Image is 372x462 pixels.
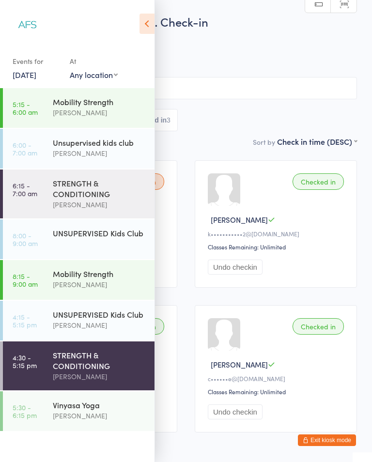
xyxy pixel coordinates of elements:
[211,359,268,370] span: [PERSON_NAME]
[13,403,37,419] time: 5:30 - 6:15 pm
[15,44,342,54] span: [PERSON_NAME]
[53,350,146,371] div: STRENGTH & CONDITIONING
[10,7,46,44] img: Align Fitness Studio
[298,434,356,446] button: Exit kiosk mode
[13,53,60,69] div: Events for
[53,309,146,320] div: UNSUPERVISED Kids Club
[293,318,344,335] div: Checked in
[208,374,347,383] div: c••••••e@[DOMAIN_NAME]
[3,391,155,431] a: 5:30 -6:15 pmVinyasa Yoga[PERSON_NAME]
[13,313,37,328] time: 4:15 - 5:15 pm
[3,169,155,218] a: 6:15 -7:00 amSTRENGTH & CONDITIONING[PERSON_NAME]
[13,231,38,247] time: 8:00 - 9:00 am
[53,410,146,421] div: [PERSON_NAME]
[211,215,268,225] span: [PERSON_NAME]
[277,136,357,147] div: Check in time (DESC)
[13,272,38,288] time: 8:15 - 9:00 am
[53,96,146,107] div: Mobility Strength
[53,228,146,238] div: UNSUPERVISED Kids Club
[208,387,347,396] div: Classes Remaining: Unlimited
[53,320,146,331] div: [PERSON_NAME]
[3,219,155,259] a: 8:00 -9:00 amUNSUPERVISED Kids Club
[13,69,36,80] a: [DATE]
[208,243,347,251] div: Classes Remaining: Unlimited
[3,88,155,128] a: 5:15 -6:00 amMobility Strength[PERSON_NAME]
[53,148,146,159] div: [PERSON_NAME]
[13,354,37,369] time: 4:30 - 5:15 pm
[13,100,38,116] time: 5:15 - 6:00 am
[70,53,118,69] div: At
[208,230,347,238] div: k•••••••••••2@[DOMAIN_NAME]
[3,129,155,169] a: 6:00 -7:00 amUnsupervised kids club[PERSON_NAME]
[53,137,146,148] div: Unsupervised kids club
[15,54,357,63] span: Gym Floor
[253,137,275,147] label: Sort by
[3,341,155,390] a: 4:30 -5:15 pmSTRENGTH & CONDITIONING[PERSON_NAME]
[53,400,146,410] div: Vinyasa Yoga
[13,141,37,156] time: 6:00 - 7:00 am
[3,301,155,340] a: 4:15 -5:15 pmUNSUPERVISED Kids Club[PERSON_NAME]
[15,77,357,99] input: Search
[53,371,146,382] div: [PERSON_NAME]
[13,182,37,197] time: 6:15 - 7:00 am
[70,69,118,80] div: Any location
[293,173,344,190] div: Checked in
[3,260,155,300] a: 8:15 -9:00 amMobility Strength[PERSON_NAME]
[208,260,263,275] button: Undo checkin
[15,14,357,30] h2: STRENGTH & CONDITION… Check-in
[53,107,146,118] div: [PERSON_NAME]
[53,178,146,199] div: STRENGTH & CONDITIONING
[53,199,146,210] div: [PERSON_NAME]
[15,34,342,44] span: [DATE] 4:30pm
[208,404,263,419] button: Undo checkin
[53,279,146,290] div: [PERSON_NAME]
[167,116,170,124] div: 3
[53,268,146,279] div: Mobility Strength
